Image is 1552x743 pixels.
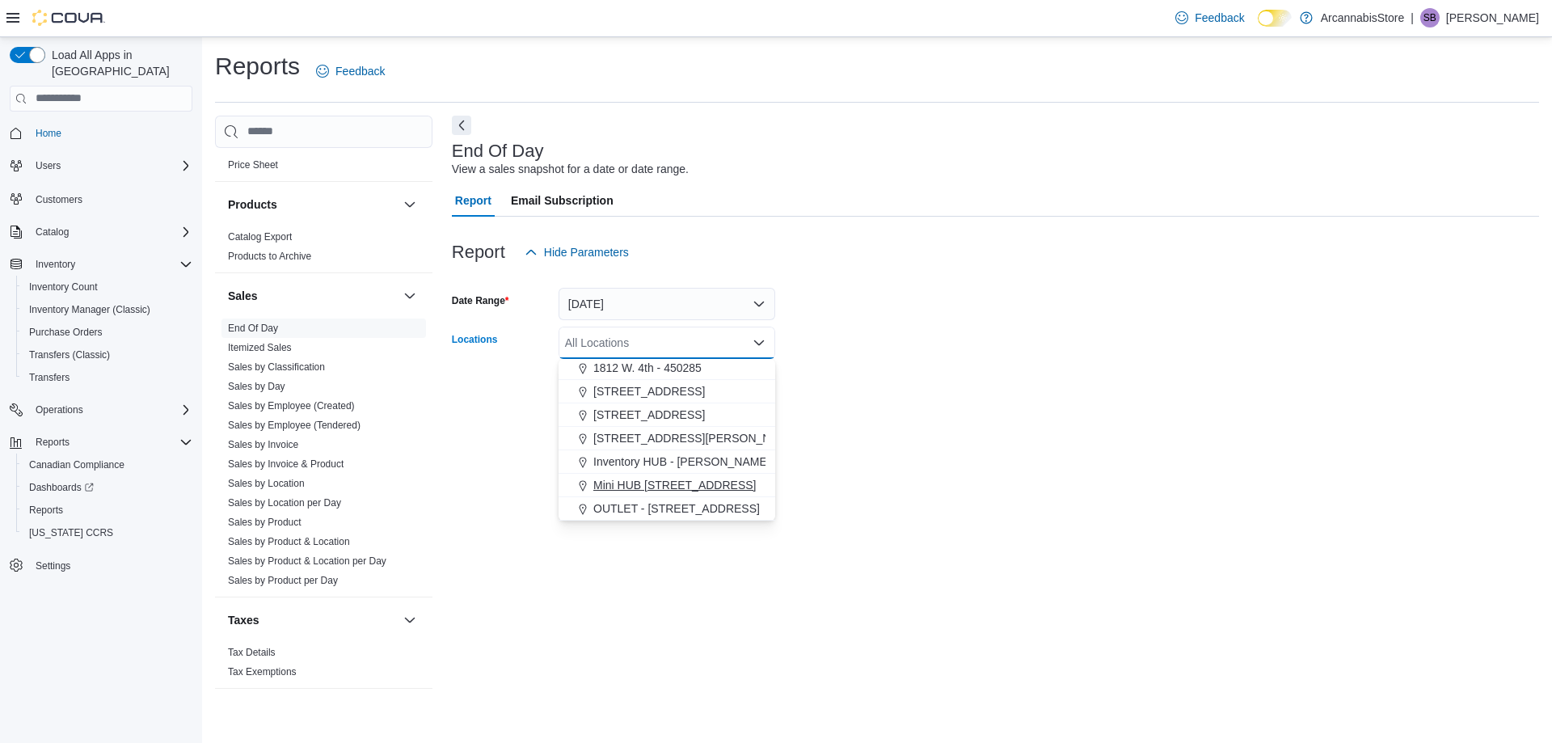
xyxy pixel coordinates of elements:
[29,222,192,242] span: Catalog
[400,286,420,306] button: Sales
[228,230,292,243] span: Catalog Export
[228,439,298,450] a: Sales by Invoice
[228,666,297,678] a: Tax Exemptions
[228,536,350,547] a: Sales by Product & Location
[228,555,386,567] a: Sales by Product & Location per Day
[3,221,199,243] button: Catalog
[228,361,325,374] span: Sales by Classification
[452,141,544,161] h3: End Of Day
[1446,8,1539,27] p: [PERSON_NAME]
[228,250,311,263] span: Products to Archive
[559,357,775,380] button: 1812 W. 4th - 450285
[29,458,124,471] span: Canadian Compliance
[228,516,302,529] span: Sales by Product
[45,47,192,79] span: Load All Apps in [GEOGRAPHIC_DATA]
[29,123,192,143] span: Home
[29,190,89,209] a: Customers
[228,196,277,213] h3: Products
[29,433,192,452] span: Reports
[1411,8,1414,27] p: |
[511,184,614,217] span: Email Subscription
[228,612,259,628] h3: Taxes
[29,526,113,539] span: [US_STATE] CCRS
[16,276,199,298] button: Inventory Count
[228,231,292,243] a: Catalog Export
[23,300,192,319] span: Inventory Manager (Classic)
[452,333,498,346] label: Locations
[228,517,302,528] a: Sales by Product
[36,226,69,239] span: Catalog
[228,381,285,392] a: Sales by Day
[23,300,157,319] a: Inventory Manager (Classic)
[23,345,192,365] span: Transfers (Classic)
[23,368,192,387] span: Transfers
[1420,8,1440,27] div: Shawn Bergman
[29,555,192,576] span: Settings
[228,251,311,262] a: Products to Archive
[228,288,397,304] button: Sales
[228,341,292,354] span: Itemized Sales
[3,121,199,145] button: Home
[3,187,199,210] button: Customers
[32,10,105,26] img: Cova
[36,159,61,172] span: Users
[559,474,775,497] button: Mini HUB [STREET_ADDRESS]
[228,477,305,490] span: Sales by Location
[310,55,391,87] a: Feedback
[1169,2,1250,34] a: Feedback
[228,361,325,373] a: Sales by Classification
[215,155,432,181] div: Pricing
[593,477,756,493] span: Mini HUB [STREET_ADDRESS]
[16,521,199,544] button: [US_STATE] CCRS
[559,380,775,403] button: [STREET_ADDRESS]
[593,383,705,399] span: [STREET_ADDRESS]
[228,419,361,432] span: Sales by Employee (Tendered)
[3,554,199,577] button: Settings
[36,436,70,449] span: Reports
[452,161,689,178] div: View a sales snapshot for a date or date range.
[29,222,75,242] button: Catalog
[3,431,199,454] button: Reports
[228,458,344,471] span: Sales by Invoice & Product
[215,50,300,82] h1: Reports
[593,360,702,376] span: 1812 W. 4th - 450285
[518,236,635,268] button: Hide Parameters
[23,478,100,497] a: Dashboards
[29,255,82,274] button: Inventory
[559,450,775,474] button: Inventory HUB - [PERSON_NAME]
[29,504,63,517] span: Reports
[228,497,341,509] a: Sales by Location per Day
[23,455,192,475] span: Canadian Compliance
[228,458,344,470] a: Sales by Invoice & Product
[23,277,104,297] a: Inventory Count
[29,433,76,452] button: Reports
[23,523,192,542] span: Washington CCRS
[452,294,509,307] label: Date Range
[335,63,385,79] span: Feedback
[1195,10,1244,26] span: Feedback
[36,127,61,140] span: Home
[3,253,199,276] button: Inventory
[559,286,775,521] div: Choose from the following options
[228,196,397,213] button: Products
[228,438,298,451] span: Sales by Invoice
[23,523,120,542] a: [US_STATE] CCRS
[400,195,420,214] button: Products
[228,158,278,171] span: Price Sheet
[215,227,432,272] div: Products
[36,258,75,271] span: Inventory
[23,277,192,297] span: Inventory Count
[452,243,505,262] h3: Report
[215,319,432,597] div: Sales
[29,124,68,143] a: Home
[228,535,350,548] span: Sales by Product & Location
[16,298,199,321] button: Inventory Manager (Classic)
[228,646,276,659] span: Tax Details
[559,403,775,427] button: [STREET_ADDRESS]
[29,303,150,316] span: Inventory Manager (Classic)
[29,400,90,420] button: Operations
[228,420,361,431] a: Sales by Employee (Tendered)
[16,366,199,389] button: Transfers
[559,427,775,450] button: [STREET_ADDRESS][PERSON_NAME]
